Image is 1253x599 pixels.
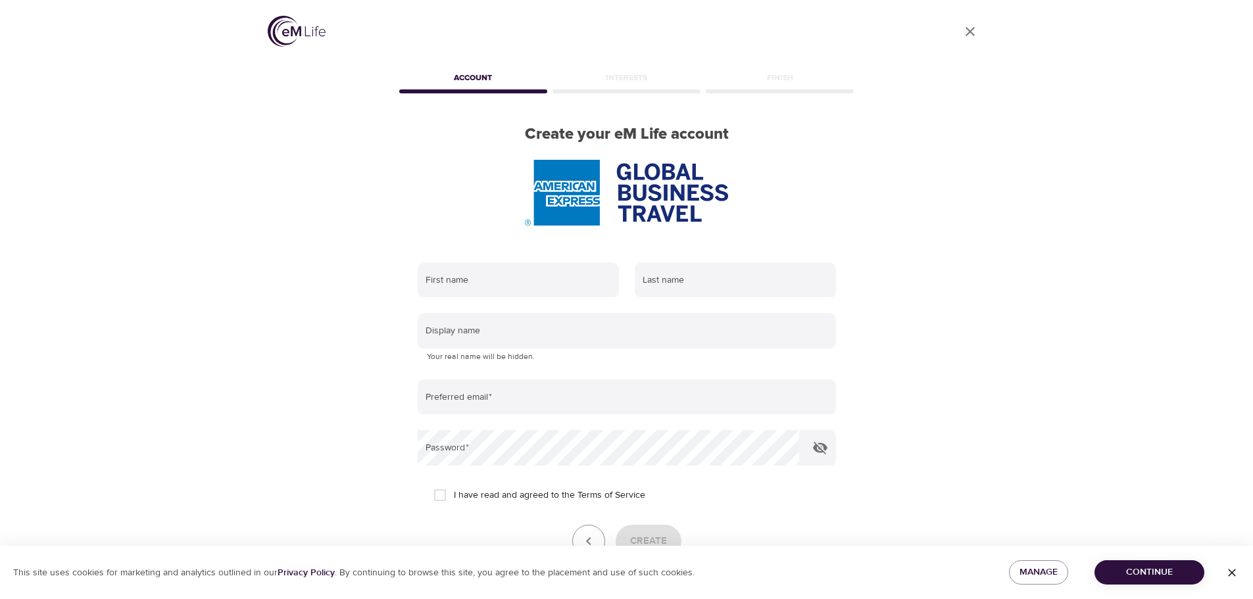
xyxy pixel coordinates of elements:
[268,16,326,47] img: logo
[278,567,335,579] a: Privacy Policy
[577,489,645,502] a: Terms of Service
[1009,560,1068,585] button: Manage
[525,160,727,226] img: AmEx%20GBT%20logo.png
[1105,564,1194,581] span: Continue
[954,16,986,47] a: close
[427,350,827,364] p: Your real name will be hidden.
[1094,560,1204,585] button: Continue
[1020,564,1058,581] span: Manage
[454,489,645,502] span: I have read and agreed to the
[397,125,857,144] h2: Create your eM Life account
